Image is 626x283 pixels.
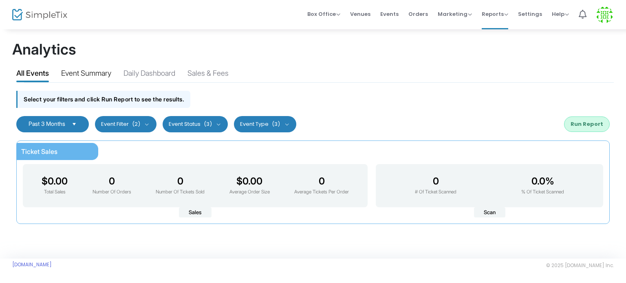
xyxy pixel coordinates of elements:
span: © 2025 [DOMAIN_NAME] Inc. [546,262,614,269]
span: Venues [350,4,370,24]
span: Events [380,4,399,24]
h3: $0.00 [229,176,270,187]
h3: 0 [415,176,456,187]
span: Ticket Sales [21,147,57,156]
span: Sales [179,207,212,218]
span: (3) [272,121,280,127]
button: Run Report [564,116,610,132]
span: Reports [482,10,508,18]
p: Number Of Orders [93,189,131,196]
p: % Of Ticket Scanned [521,189,564,196]
a: [DOMAIN_NAME] [12,261,52,268]
span: Help [552,10,569,18]
div: Event Summary [61,68,111,82]
span: (2) [132,121,140,127]
button: Event Type(3) [234,116,296,132]
button: Event Filter(2) [95,116,156,132]
span: Settings [518,4,542,24]
div: Select your filters and click Run Report to see the results. [16,91,190,107]
span: Scan [474,207,505,218]
h3: 0 [294,176,349,187]
span: Marketing [438,10,472,18]
button: Select [68,121,80,127]
h1: Analytics [12,41,614,58]
h3: 0 [156,176,205,187]
button: Event Status(3) [163,116,228,132]
div: All Events [16,68,49,82]
p: Total Sales [42,189,68,196]
div: Sales & Fees [187,68,229,82]
div: Daily Dashboard [123,68,175,82]
span: (3) [204,121,212,127]
span: Past 3 Months [29,120,65,127]
p: Average Order Size [229,189,270,196]
h3: $0.00 [42,176,68,187]
span: Orders [408,4,428,24]
span: Box Office [307,10,340,18]
p: Number Of Tickets Sold [156,189,205,196]
p: Average Tickets Per Order [294,189,349,196]
p: # Of Ticket Scanned [415,189,456,196]
h3: 0.0% [521,176,564,187]
h3: 0 [93,176,131,187]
